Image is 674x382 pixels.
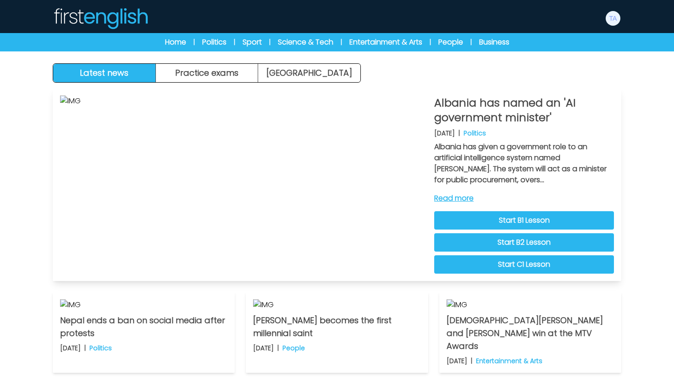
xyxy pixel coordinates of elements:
a: Home [165,37,186,48]
p: Politics [464,129,486,138]
p: Albania has given a government role to an artificial intelligence system named [PERSON_NAME]. The... [434,141,614,185]
span: | [430,38,431,47]
a: Start B2 Lesson [434,233,614,252]
a: Science & Tech [278,37,333,48]
p: Entertainment & Arts [476,356,542,365]
img: IMG [60,95,427,274]
a: [GEOGRAPHIC_DATA] [258,64,360,82]
p: Albania has named an 'AI government minister' [434,95,614,125]
img: T All1 [606,11,620,26]
span: | [193,38,195,47]
img: IMG [447,299,614,310]
span: | [341,38,342,47]
b: | [277,343,279,353]
img: Logo [53,7,148,29]
p: [DATE] [60,343,81,353]
img: IMG [60,299,227,310]
span: | [470,38,472,47]
span: | [269,38,271,47]
a: Politics [202,37,227,48]
button: Practice exams [156,64,259,82]
a: Start C1 Lesson [434,255,614,274]
p: [PERSON_NAME] becomes the first millennial saint [253,314,420,340]
a: Entertainment & Arts [349,37,422,48]
a: Sport [243,37,262,48]
a: Read more [434,193,614,204]
p: People [282,343,305,353]
button: Latest news [53,64,156,82]
img: IMG [253,299,420,310]
span: | [234,38,235,47]
p: [DATE] [447,356,467,365]
p: [DATE] [434,129,455,138]
p: [DATE] [253,343,274,353]
p: [DEMOGRAPHIC_DATA][PERSON_NAME] and [PERSON_NAME] win at the MTV Awards [447,314,614,353]
b: | [84,343,86,353]
a: Business [479,37,509,48]
a: IMG [DEMOGRAPHIC_DATA][PERSON_NAME] and [PERSON_NAME] win at the MTV Awards [DATE] | Entertainmen... [439,292,621,373]
p: Nepal ends a ban on social media after protests [60,314,227,340]
p: Politics [89,343,112,353]
a: People [438,37,463,48]
b: | [459,129,460,138]
a: IMG Nepal ends a ban on social media after protests [DATE] | Politics [53,292,235,373]
b: | [471,356,472,365]
a: Start B1 Lesson [434,211,614,230]
a: IMG [PERSON_NAME] becomes the first millennial saint [DATE] | People [246,292,428,373]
